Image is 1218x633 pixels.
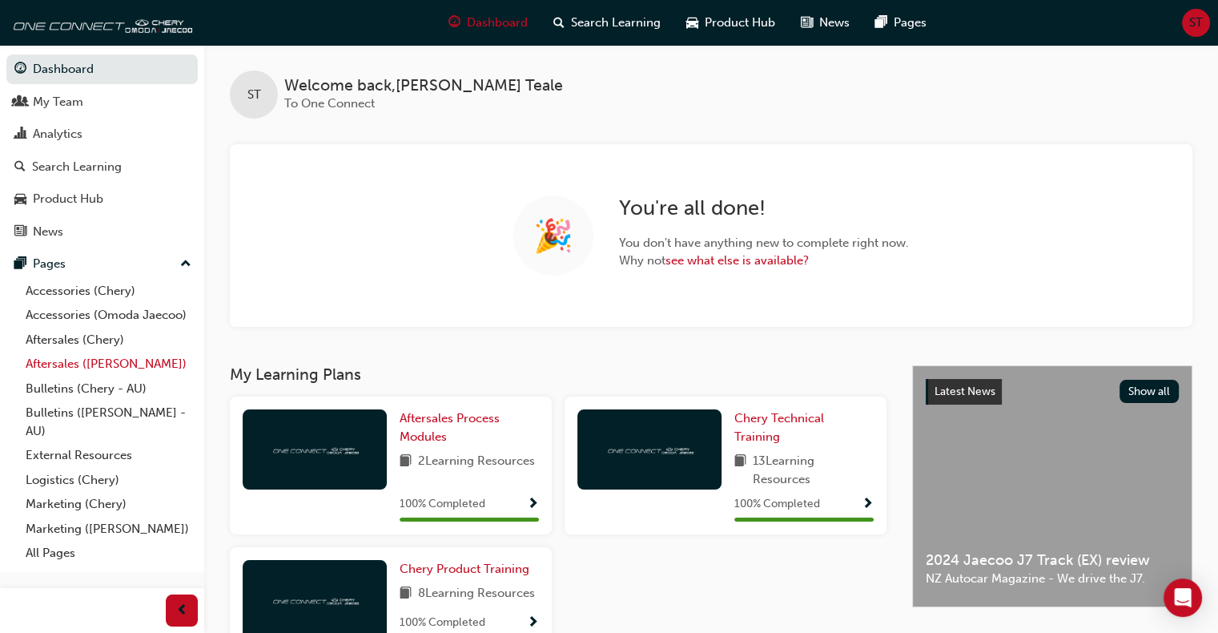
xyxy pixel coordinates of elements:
[467,14,528,32] span: Dashboard
[8,6,192,38] img: oneconnect
[527,616,539,631] span: Show Progress
[19,468,198,493] a: Logistics (Chery)
[284,77,563,95] span: Welcome back , [PERSON_NAME] Teale
[734,411,824,444] span: Chery Technical Training
[1189,14,1203,32] span: ST
[33,125,82,143] div: Analytics
[400,560,536,579] a: Chery Product Training
[19,328,198,353] a: Aftersales (Chery)
[247,86,261,104] span: ST
[801,13,813,33] span: news-icon
[14,95,26,110] span: people-icon
[553,13,565,33] span: search-icon
[665,253,809,268] a: see what else is available?
[33,255,66,273] div: Pages
[436,6,541,39] a: guage-iconDashboard
[734,409,874,446] a: Chery Technical Training
[673,6,788,39] a: car-iconProduct Hub
[400,614,485,632] span: 100 % Completed
[418,452,535,472] span: 2 Learning Resources
[271,441,359,457] img: oneconnect
[788,6,862,39] a: news-iconNews
[32,158,122,176] div: Search Learning
[926,379,1179,405] a: Latest NewsShow all
[619,234,909,252] span: You don ' t have anything new to complete right now.
[19,303,198,328] a: Accessories (Omoda Jaecoo)
[1164,579,1202,617] div: Open Intercom Messenger
[19,352,198,377] a: Aftersales ([PERSON_NAME])
[541,6,673,39] a: search-iconSearch Learning
[19,401,198,443] a: Bulletins ([PERSON_NAME] - AU)
[619,196,909,221] h2: You ' re all done!
[527,498,539,512] span: Show Progress
[734,495,820,514] span: 100 % Completed
[448,13,460,33] span: guage-icon
[527,494,539,514] button: Show Progress
[753,452,874,488] span: 13 Learning Resources
[862,498,874,512] span: Show Progress
[705,14,775,32] span: Product Hub
[862,494,874,514] button: Show Progress
[6,249,198,279] button: Pages
[1182,9,1210,37] button: ST
[686,13,698,33] span: car-icon
[6,51,198,249] button: DashboardMy TeamAnalyticsSearch LearningProduct HubNews
[33,223,63,241] div: News
[6,184,198,214] a: Product Hub
[14,62,26,77] span: guage-icon
[912,365,1192,607] a: Latest NewsShow all2024 Jaecoo J7 Track (EX) reviewNZ Autocar Magazine - We drive the J7.
[527,613,539,633] button: Show Progress
[230,365,886,384] h3: My Learning Plans
[180,254,191,275] span: up-icon
[14,192,26,207] span: car-icon
[14,225,26,240] span: news-icon
[619,252,909,270] span: Why not
[19,492,198,517] a: Marketing (Chery)
[1120,380,1180,403] button: Show all
[862,6,939,39] a: pages-iconPages
[894,14,927,32] span: Pages
[19,517,198,542] a: Marketing ([PERSON_NAME])
[400,495,485,514] span: 100 % Completed
[875,13,887,33] span: pages-icon
[926,551,1179,570] span: 2024 Jaecoo J7 Track (EX) review
[400,452,412,472] span: book-icon
[400,584,412,604] span: book-icon
[418,584,535,604] span: 8 Learning Resources
[533,227,573,245] span: 🎉
[935,385,995,398] span: Latest News
[14,127,26,142] span: chart-icon
[33,190,103,208] div: Product Hub
[571,14,661,32] span: Search Learning
[14,257,26,272] span: pages-icon
[19,443,198,468] a: External Resources
[6,217,198,247] a: News
[400,411,500,444] span: Aftersales Process Modules
[400,409,539,446] a: Aftersales Process Modules
[6,152,198,182] a: Search Learning
[271,592,359,607] img: oneconnect
[926,570,1179,588] span: NZ Autocar Magazine - We drive the J7.
[734,452,746,488] span: book-icon
[6,87,198,117] a: My Team
[14,160,26,175] span: search-icon
[400,562,529,576] span: Chery Product Training
[6,119,198,149] a: Analytics
[284,96,375,111] span: To One Connect
[19,279,198,304] a: Accessories (Chery)
[819,14,850,32] span: News
[605,441,693,457] img: oneconnect
[19,541,198,566] a: All Pages
[6,54,198,84] a: Dashboard
[19,377,198,401] a: Bulletins (Chery - AU)
[176,601,188,621] span: prev-icon
[33,93,83,111] div: My Team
